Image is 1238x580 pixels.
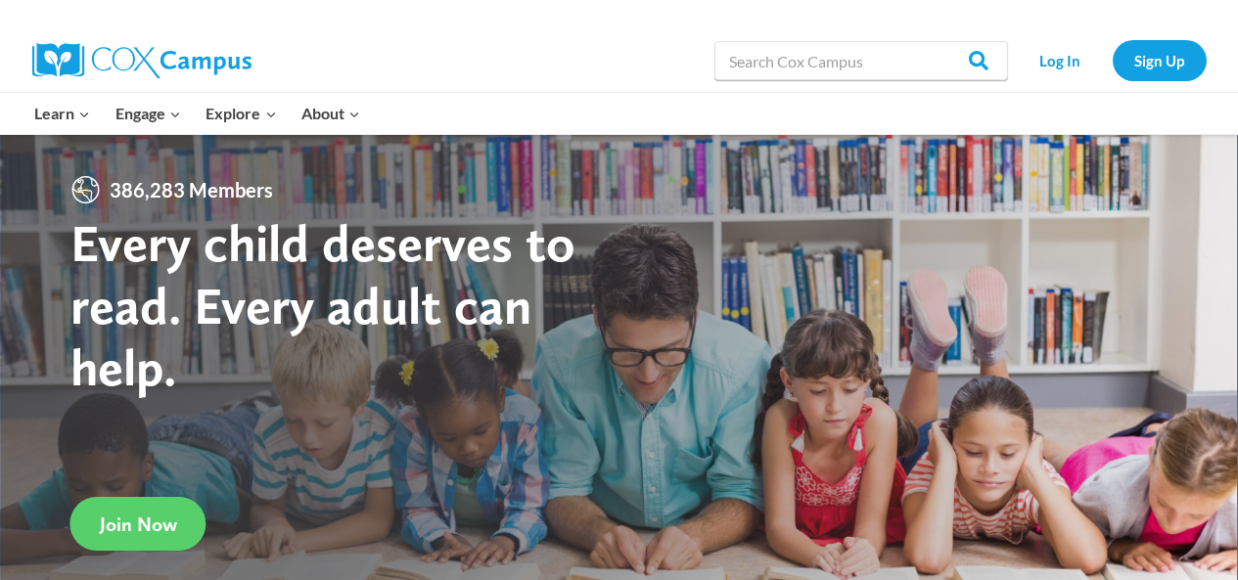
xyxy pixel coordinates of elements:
[1018,40,1207,80] nav: Secondary Navigation
[301,101,360,126] span: About
[102,174,281,205] span: 386,283 Members
[34,101,90,126] span: Learn
[115,101,181,126] span: Engage
[1113,40,1207,80] a: Sign Up
[32,43,252,78] img: Cox Campus
[23,93,373,134] nav: Primary Navigation
[100,513,177,536] span: Join Now
[714,41,1008,80] input: Search Cox Campus
[206,101,276,126] span: Explore
[70,497,206,551] a: Join Now
[70,211,575,398] strong: Every child deserves to read. Every adult can help.
[1018,40,1103,80] a: Log In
